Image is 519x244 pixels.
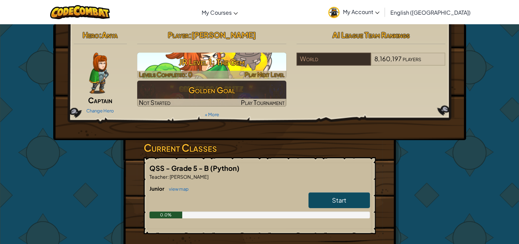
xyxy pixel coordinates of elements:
[168,30,188,40] span: Player
[139,70,192,78] span: Levels Completed: 0
[99,30,102,40] span: :
[390,9,471,16] span: English ([GEOGRAPHIC_DATA])
[137,82,286,98] h3: Golden Goal
[86,108,114,113] a: Change Hero
[149,174,168,180] span: Teacher
[188,30,191,40] span: :
[169,174,208,180] span: [PERSON_NAME]
[332,196,346,204] span: Start
[137,53,286,79] img: JR Level 1: The Gem
[374,55,402,63] span: 8,160,197
[202,9,232,16] span: My Courses
[149,185,165,192] span: Junior
[88,95,112,105] span: Captain
[210,164,240,172] span: (Python)
[198,3,241,22] a: My Courses
[332,30,410,40] span: AI League Team Rankings
[297,53,371,66] div: World
[297,59,446,67] a: World8,160,197players
[144,140,376,155] h3: Current Classes
[204,112,219,117] a: + More
[89,53,109,94] img: captain-pose.png
[328,7,340,18] img: avatar
[137,81,286,107] a: Golden GoalNot StartedPlay Tournament
[245,70,285,78] span: Play Next Level
[137,81,286,107] img: Golden Goal
[149,164,210,172] span: QSS - Grade 5 - B
[137,54,286,70] h3: JR Level 1: The Gem
[50,5,110,19] img: CodeCombat logo
[149,212,183,218] div: 0.0%
[241,98,285,106] span: Play Tournament
[168,174,169,180] span: :
[165,186,189,192] a: view map
[137,53,286,79] a: Play Next Level
[387,3,474,22] a: English ([GEOGRAPHIC_DATA])
[139,98,171,106] span: Not Started
[343,8,379,15] span: My Account
[325,1,383,23] a: My Account
[102,30,118,40] span: Anya
[403,55,421,63] span: players
[191,30,256,40] span: [PERSON_NAME]
[83,30,99,40] span: Hero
